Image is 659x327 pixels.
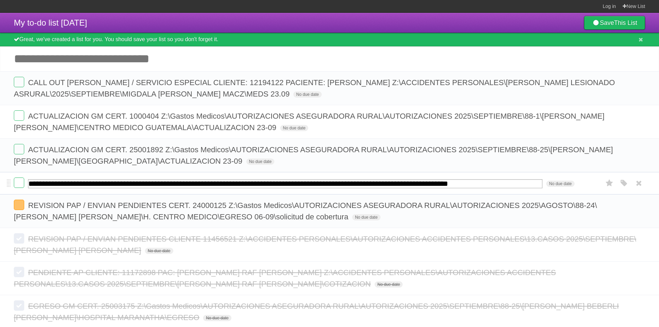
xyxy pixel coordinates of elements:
span: REVISION PAP / ENVIAN PENDIENTES CERT. 24000125 Z:\Gastos Medicos\AUTORIZACIONES ASEGURADORA RURA... [14,201,597,221]
span: PENDIENTE AP CLIENTE: 11172898 PAC: [PERSON_NAME] RAF [PERSON_NAME] Z:\ACCIDENTES PERSONALES\AUTO... [14,268,556,288]
span: No due date [546,181,574,187]
span: No due date [352,214,380,220]
span: No due date [246,158,274,165]
label: Done [14,300,24,311]
span: No due date [280,125,308,131]
label: Done [14,77,24,87]
span: No due date [375,281,403,288]
label: Star task [603,178,616,189]
span: No due date [145,248,173,254]
label: Done [14,267,24,277]
span: No due date [203,315,231,321]
span: ACTUALIZACION GM CERT. 1000404 Z:\Gastos Medicos\AUTORIZACIONES ASEGURADORA RURAL\AUTORIZACIONES ... [14,112,605,132]
span: CALL OUT [PERSON_NAME] / SERVICIO ESPECIAL CLIENTE: 12194122 PACIENTE: [PERSON_NAME] Z:\ACCIDENTE... [14,78,615,98]
span: No due date [293,91,321,98]
span: ACTUALIZACION GM CERT. 25001892 Z:\Gastos Medicos\AUTORIZACIONES ASEGURADORA RURAL\AUTORIZACIONES... [14,145,613,165]
span: EGRESO GM CERT. 25003175 Z:\Gastos Medicos\AUTORIZACIONES ASEGURADORA RURAL\AUTORIZACIONES 2025\S... [14,302,619,322]
label: Done [14,144,24,154]
span: My to-do list [DATE] [14,18,87,27]
label: Done [14,110,24,121]
a: SaveThis List [584,16,645,30]
b: This List [614,19,637,26]
label: Done [14,200,24,210]
label: Done [14,233,24,244]
span: REVISION PAP / ENVIAN PENDIENTES CLIENTE 11456521 Z:\ACCIDENTES PERSONALES\AUTORIZACIONES ACCIDEN... [14,235,636,255]
label: Done [14,178,24,188]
